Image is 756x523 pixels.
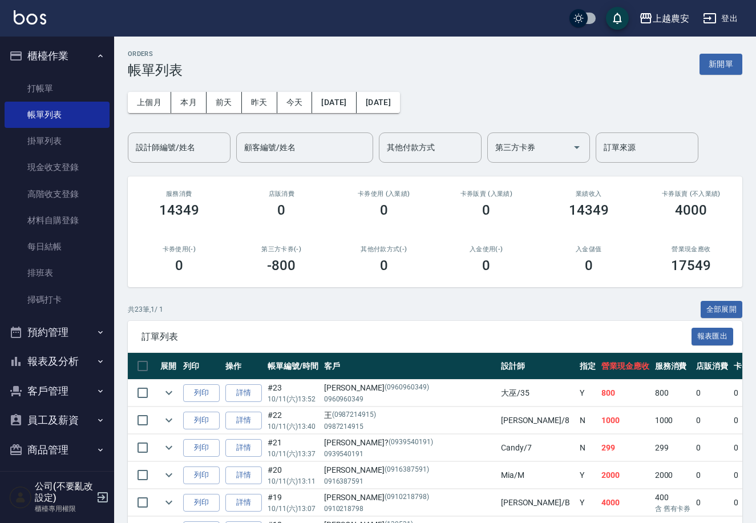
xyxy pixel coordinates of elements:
[242,92,277,113] button: 昨天
[207,92,242,113] button: 前天
[324,421,495,432] p: 0987214915
[5,317,110,347] button: 預約管理
[5,376,110,406] button: 客戶管理
[183,439,220,457] button: 列印
[321,353,498,380] th: 客戶
[5,75,110,102] a: 打帳單
[449,190,524,198] h2: 卡券販賣 (入業績)
[599,489,652,516] td: 4000
[265,380,321,407] td: #23
[698,8,742,29] button: 登出
[652,380,694,407] td: 800
[183,466,220,484] button: 列印
[268,504,318,514] p: 10/11 (六) 13:07
[385,492,429,504] p: (0910218798)
[692,331,734,341] a: 報表匯出
[652,462,694,489] td: 2000
[267,258,296,273] h3: -800
[5,102,110,128] a: 帳單列表
[700,54,742,75] button: 新開單
[5,154,110,180] a: 現金收支登錄
[693,462,731,489] td: 0
[692,328,734,345] button: 報表匯出
[654,246,729,253] h2: 營業現金應收
[5,41,110,71] button: 櫃檯作業
[498,353,577,380] th: 設計師
[157,353,180,380] th: 展開
[142,246,217,253] h2: 卡券使用(-)
[634,7,694,30] button: 上越農安
[693,407,731,434] td: 0
[599,353,652,380] th: 營業現金應收
[265,462,321,489] td: #20
[693,435,731,461] td: 0
[324,476,495,486] p: 0916387591
[585,258,593,273] h3: 0
[498,380,577,407] td: 大巫 /35
[268,394,318,404] p: 10/11 (六) 13:52
[265,353,321,380] th: 帳單編號/時間
[498,407,577,434] td: [PERSON_NAME] /8
[142,190,217,198] h3: 服務消費
[380,202,388,218] h3: 0
[606,7,629,30] button: save
[171,92,207,113] button: 本月
[577,407,599,434] td: N
[128,50,183,58] h2: ORDERS
[312,92,356,113] button: [DATE]
[385,382,429,394] p: (0960960349)
[14,10,46,25] img: Logo
[35,481,93,504] h5: 公司(不要亂改設定)
[5,287,110,313] a: 掃碼打卡
[180,353,223,380] th: 列印
[244,190,320,198] h2: 店販消費
[5,207,110,234] a: 材料自購登錄
[599,435,652,461] td: 299
[223,353,265,380] th: 操作
[268,421,318,432] p: 10/11 (六) 13:40
[700,58,742,69] a: 新開單
[577,380,599,407] td: Y
[652,353,694,380] th: 服務消費
[175,258,183,273] h3: 0
[385,464,429,476] p: (0916387591)
[569,202,609,218] h3: 14349
[277,202,285,218] h3: 0
[160,439,177,456] button: expand row
[346,190,422,198] h2: 卡券使用 (入業績)
[183,494,220,512] button: 列印
[568,138,586,156] button: Open
[652,407,694,434] td: 1000
[652,489,694,516] td: 400
[324,504,495,514] p: 0910218798
[142,331,692,343] span: 訂單列表
[225,466,262,484] a: 詳情
[324,437,495,449] div: [PERSON_NAME]?
[498,489,577,516] td: [PERSON_NAME] /B
[128,304,163,315] p: 共 23 筆, 1 / 1
[332,409,377,421] p: (0987214915)
[701,301,743,319] button: 全部展開
[599,407,652,434] td: 1000
[265,435,321,461] td: #21
[5,435,110,465] button: 商品管理
[482,202,490,218] h3: 0
[5,347,110,376] button: 報表及分析
[693,353,731,380] th: 店販消費
[324,382,495,394] div: [PERSON_NAME]
[671,258,711,273] h3: 17549
[5,260,110,286] a: 排班表
[498,462,577,489] td: Mia /M
[577,353,599,380] th: 指定
[265,489,321,516] td: #19
[244,246,320,253] h2: 第三方卡券(-)
[9,486,32,509] img: Person
[160,384,177,401] button: expand row
[225,384,262,402] a: 詳情
[225,439,262,457] a: 詳情
[577,489,599,516] td: Y
[449,246,524,253] h2: 入金使用(-)
[693,489,731,516] td: 0
[183,384,220,402] button: 列印
[128,92,171,113] button: 上個月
